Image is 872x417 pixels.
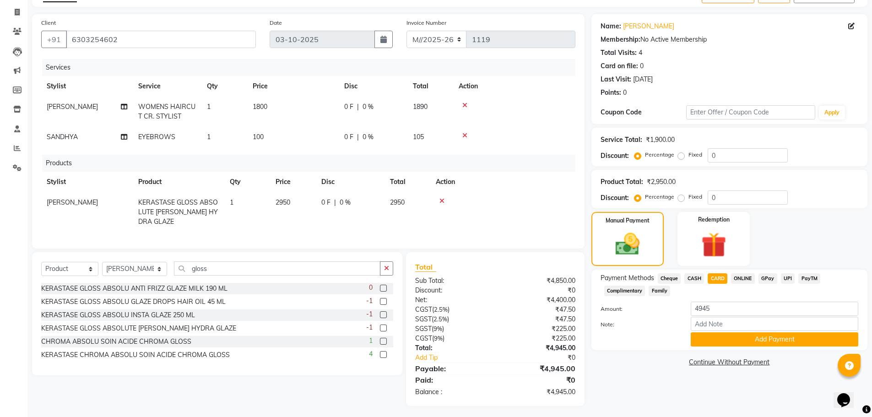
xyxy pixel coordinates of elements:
[433,315,447,323] span: 2.5%
[601,151,629,161] div: Discount:
[691,332,858,347] button: Add Payment
[408,286,495,295] div: Discount:
[41,324,236,333] div: KERASTASE GLOSS ABSOLUTE [PERSON_NAME] HYDRA GLAZE
[408,314,495,324] div: ( )
[495,324,582,334] div: ₹225.00
[645,151,674,159] label: Percentage
[434,306,448,313] span: 2.5%
[798,273,820,284] span: PayTM
[344,132,353,142] span: 0 F
[453,76,575,97] th: Action
[639,48,642,58] div: 4
[640,61,644,71] div: 0
[495,276,582,286] div: ₹4,850.00
[133,172,224,192] th: Product
[415,315,432,323] span: SGST
[363,102,374,112] span: 0 %
[647,177,676,187] div: ₹2,950.00
[601,61,638,71] div: Card on file:
[684,273,704,284] span: CASH
[601,75,631,84] div: Last Visit:
[41,297,226,307] div: KERASTASE GLOSS ABSOLU GLAZE DROPS HAIR OIL 45 ML
[691,302,858,316] input: Amount
[41,284,227,293] div: KERASTASE GLOSS ABSOLU ANTI FRIZZ GLAZE MILK 190 ML
[344,102,353,112] span: 0 F
[633,75,653,84] div: [DATE]
[601,48,637,58] div: Total Visits:
[270,19,282,27] label: Date
[594,305,684,313] label: Amount:
[138,198,218,226] span: KERASTASE GLOSS ABSOLUTE [PERSON_NAME] HYDRA GLAZE
[385,172,430,192] th: Total
[415,262,436,272] span: Total
[698,216,730,224] label: Redemption
[593,357,866,367] a: Continue Without Payment
[731,273,755,284] span: ONLINE
[47,133,78,141] span: SANDHYA
[623,88,627,97] div: 0
[408,363,495,374] div: Payable:
[645,193,674,201] label: Percentage
[781,273,795,284] span: UPI
[604,286,645,296] span: Complimentary
[174,261,380,276] input: Search or Scan
[601,273,654,283] span: Payment Methods
[408,387,495,397] div: Balance :
[276,198,290,206] span: 2950
[495,295,582,305] div: ₹4,400.00
[434,335,443,342] span: 9%
[369,283,373,292] span: 0
[819,106,845,119] button: Apply
[601,177,643,187] div: Product Total:
[708,273,727,284] span: CARD
[41,172,133,192] th: Stylist
[42,59,582,76] div: Services
[41,337,191,347] div: CHROMA ABSOLU SOIN ACIDE CHROMA GLOSS
[47,198,98,206] span: [PERSON_NAME]
[495,286,582,295] div: ₹0
[415,325,432,333] span: SGST
[649,286,670,296] span: Family
[270,172,316,192] th: Price
[408,334,495,343] div: ( )
[47,103,98,111] span: [PERSON_NAME]
[495,343,582,353] div: ₹4,945.00
[834,380,863,408] iframe: chat widget
[339,76,407,97] th: Disc
[41,76,133,97] th: Stylist
[433,325,442,332] span: 9%
[253,103,267,111] span: 1800
[408,276,495,286] div: Sub Total:
[758,273,777,284] span: GPay
[41,350,230,360] div: KERASTASE CHROMA ABSOLU SOIN ACIDE CHROMA GLOSS
[601,35,858,44] div: No Active Membership
[230,198,233,206] span: 1
[138,133,175,141] span: EYEBROWS
[601,135,642,145] div: Service Total:
[495,387,582,397] div: ₹4,945.00
[408,374,495,385] div: Paid:
[41,310,195,320] div: KERASTASE GLOSS ABSOLU INSTA GLAZE 250 ML
[390,198,405,206] span: 2950
[340,198,351,207] span: 0 %
[691,317,858,331] input: Add Note
[207,133,211,141] span: 1
[316,172,385,192] th: Disc
[594,320,684,329] label: Note:
[369,336,373,346] span: 1
[415,305,432,314] span: CGST
[321,198,330,207] span: 0 F
[601,193,629,203] div: Discount:
[686,105,815,119] input: Enter Offer / Coupon Code
[415,334,432,342] span: CGST
[408,305,495,314] div: ( )
[430,172,575,192] th: Action
[646,135,675,145] div: ₹1,900.00
[495,374,582,385] div: ₹0
[366,309,373,319] span: -1
[366,323,373,332] span: -1
[247,76,339,97] th: Price
[66,31,256,48] input: Search by Name/Mobile/Email/Code
[363,132,374,142] span: 0 %
[408,353,509,363] a: Add Tip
